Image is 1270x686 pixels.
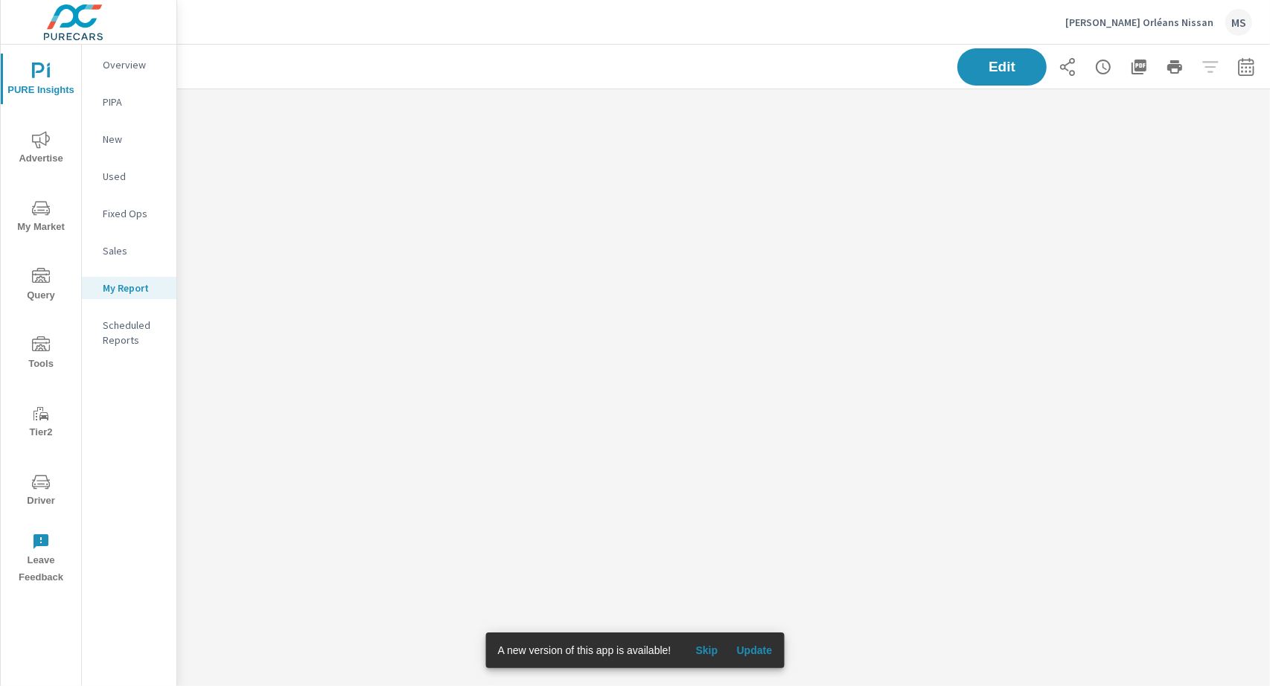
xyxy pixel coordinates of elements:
span: Driver [5,473,77,510]
button: Share Report [1053,52,1082,82]
p: Fixed Ops [103,206,165,221]
span: Tools [5,336,77,373]
p: Used [103,169,165,184]
span: My Market [5,199,77,236]
p: New [103,132,165,147]
div: New [82,128,176,150]
div: nav menu [1,45,81,592]
div: MS [1225,9,1252,36]
p: Overview [103,57,165,72]
p: Scheduled Reports [103,318,165,347]
div: Used [82,165,176,187]
div: Fixed Ops [82,202,176,225]
p: My Report [103,281,165,295]
button: Update [730,638,778,662]
div: My Report [82,277,176,299]
span: Leave Feedback [5,533,77,586]
button: Skip [683,638,730,662]
div: Overview [82,54,176,76]
button: Print Report [1160,52,1190,82]
span: Skip [689,644,724,657]
p: [PERSON_NAME] Orléans Nissan [1065,16,1213,29]
div: Sales [82,240,176,262]
span: PURE Insights [5,62,77,99]
span: Update [736,644,772,657]
button: "Export Report to PDF" [1124,52,1154,82]
span: Query [5,268,77,304]
div: PIPA [82,91,176,113]
p: Sales [103,243,165,258]
span: Tier2 [5,405,77,441]
p: PIPA [103,94,165,109]
button: Edit [957,48,1047,86]
div: Scheduled Reports [82,314,176,351]
span: Advertise [5,131,77,167]
button: Select Date Range [1231,52,1261,82]
span: A new version of this app is available! [498,644,671,656]
span: Edit [972,60,1032,74]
